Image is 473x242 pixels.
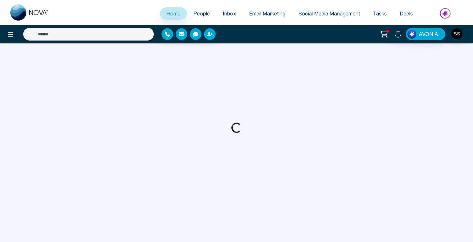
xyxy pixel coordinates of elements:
span: Inbox [223,10,236,17]
img: Market-place.gif [422,6,469,21]
a: Deals [393,7,419,20]
button: AVON AI [406,28,445,40]
span: Home [166,10,181,17]
a: Social Media Management [292,7,366,20]
img: User Avatar [451,28,462,39]
a: Email Marketing [243,7,292,20]
span: Social Media Management [298,10,360,17]
a: Inbox [216,7,243,20]
a: People [187,7,216,20]
img: Lead Flow [407,30,416,39]
span: AVON AI [419,30,440,38]
span: Tasks [373,10,387,17]
span: Email Marketing [249,10,285,17]
a: Home [160,7,187,20]
a: Tasks [366,7,393,20]
img: Nova CRM Logo [10,5,49,21]
span: People [193,10,210,17]
span: Deals [400,10,413,17]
